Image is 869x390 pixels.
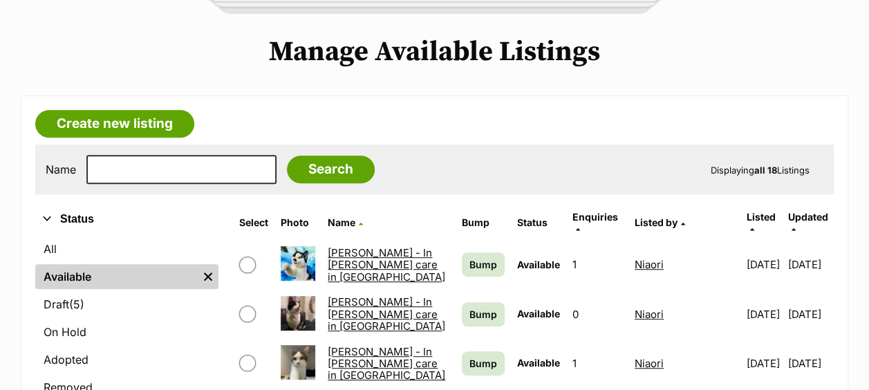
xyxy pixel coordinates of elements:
td: [DATE] [788,340,832,387]
a: Niaori [635,357,664,370]
td: 0 [567,290,628,338]
a: Name [328,216,363,228]
a: Bump [462,302,505,326]
span: Available [517,357,560,369]
span: translation missing: en.admin.listings.index.attributes.enquiries [572,211,618,223]
span: Available [517,308,560,319]
span: Bump [469,257,497,272]
a: Bump [462,252,505,277]
a: Niaori [635,308,664,321]
a: Available [35,264,198,289]
span: (5) [69,296,84,313]
td: [DATE] [788,241,832,288]
a: [PERSON_NAME] - In [PERSON_NAME] care in [GEOGRAPHIC_DATA] [328,345,445,382]
span: Listed by [635,216,678,228]
td: [DATE] [788,290,832,338]
th: Bump [456,206,510,239]
span: Updated [788,211,828,223]
a: Adopted [35,347,218,372]
img: Bethany - In foster care in Braybrook [281,246,315,281]
td: [DATE] [741,340,787,387]
span: Name [328,216,355,228]
a: [PERSON_NAME] - In [PERSON_NAME] care in [GEOGRAPHIC_DATA] [328,246,445,284]
a: Listed by [635,216,685,228]
label: Name [46,163,76,176]
a: Niaori [635,258,664,271]
a: Bump [462,351,505,375]
span: Bump [469,356,497,371]
th: Status [512,206,566,239]
a: Create new listing [35,110,194,138]
button: Status [35,210,218,228]
span: Available [517,259,560,270]
a: Remove filter [198,264,218,289]
a: Draft [35,292,218,317]
td: 1 [567,241,628,288]
a: Updated [788,211,828,234]
a: [PERSON_NAME] - In [PERSON_NAME] care in [GEOGRAPHIC_DATA] [328,295,445,333]
span: Bump [469,307,497,322]
a: Enquiries [572,211,618,234]
input: Search [287,156,375,183]
td: 1 [567,340,628,387]
span: Displaying Listings [711,165,810,176]
th: Photo [275,206,321,239]
strong: all 18 [754,165,777,176]
th: Select [234,206,274,239]
span: Listed [747,211,776,223]
td: [DATE] [741,290,787,338]
a: Listed [747,211,776,234]
td: [DATE] [741,241,787,288]
a: All [35,236,218,261]
a: On Hold [35,319,218,344]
